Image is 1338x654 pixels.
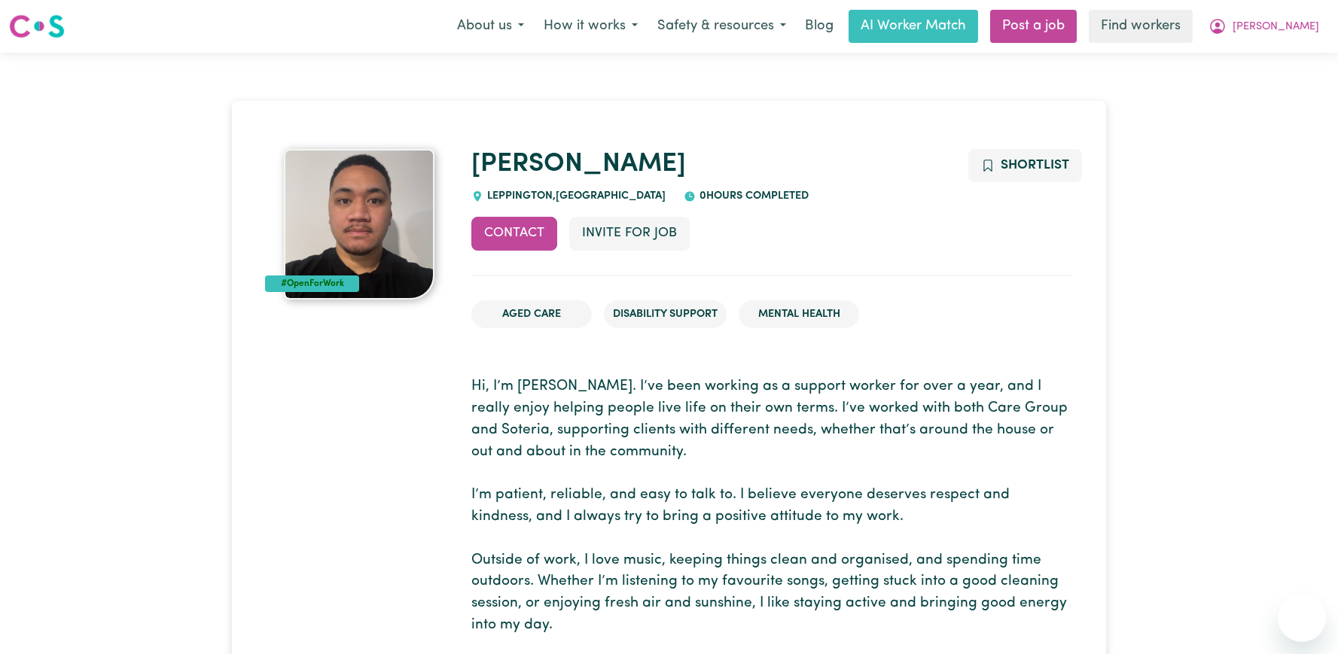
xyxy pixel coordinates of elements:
li: Aged Care [471,300,592,329]
span: 0 hours completed [696,190,809,202]
button: Invite for Job [569,217,690,250]
li: Mental Health [739,300,859,329]
a: Find workers [1089,10,1193,43]
button: Add to shortlist [968,149,1082,182]
button: About us [447,11,534,42]
div: #OpenForWork [265,275,359,292]
a: Post a job [990,10,1077,43]
a: AI Worker Match [849,10,978,43]
a: Daniel's profile picture'#OpenForWork [265,149,453,300]
a: Blog [796,10,843,43]
a: Careseekers logo [9,9,65,44]
button: Contact [471,217,557,250]
img: Careseekers logo [9,13,65,40]
li: Disability Support [604,300,727,329]
button: Safety & resources [648,11,796,42]
img: Daniel [284,149,434,300]
iframe: Button to launch messaging window [1278,594,1326,642]
span: Shortlist [1001,159,1069,172]
span: LEPPINGTON , [GEOGRAPHIC_DATA] [483,190,666,202]
button: How it works [534,11,648,42]
a: [PERSON_NAME] [471,151,686,178]
span: [PERSON_NAME] [1233,19,1319,35]
button: My Account [1199,11,1329,42]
